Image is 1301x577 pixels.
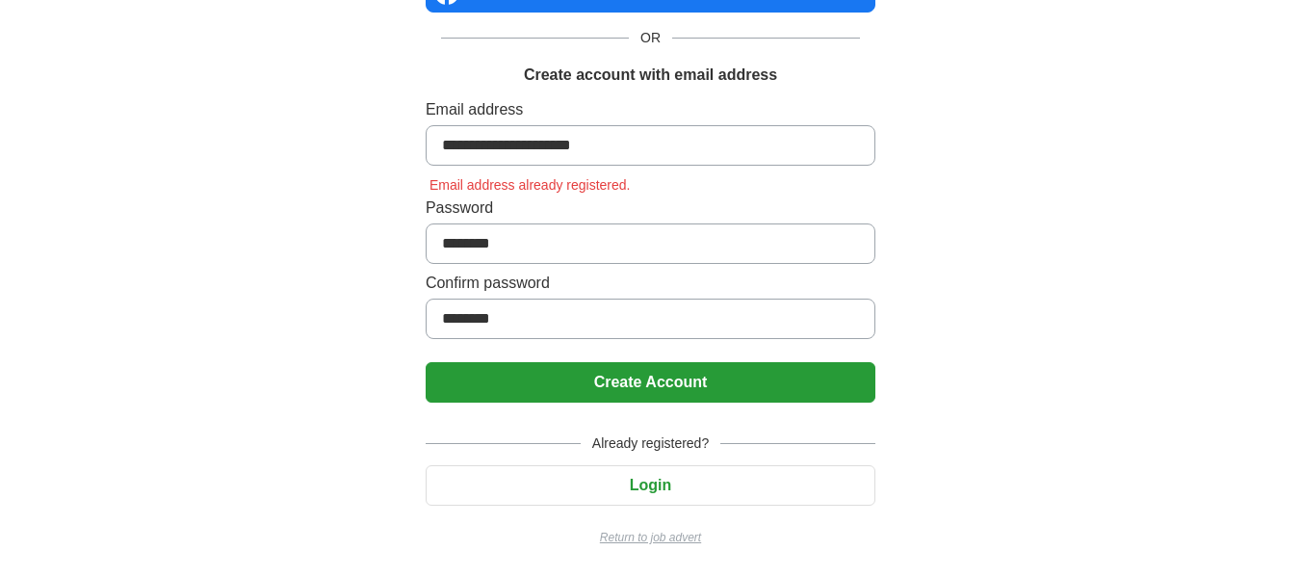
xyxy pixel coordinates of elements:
[426,465,875,506] button: Login
[426,197,875,220] label: Password
[629,28,672,48] span: OR
[524,64,777,87] h1: Create account with email address
[426,272,875,295] label: Confirm password
[426,477,875,493] a: Login
[426,177,635,193] span: Email address already registered.
[581,433,720,454] span: Already registered?
[426,529,875,546] a: Return to job advert
[426,98,875,121] label: Email address
[426,362,875,403] button: Create Account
